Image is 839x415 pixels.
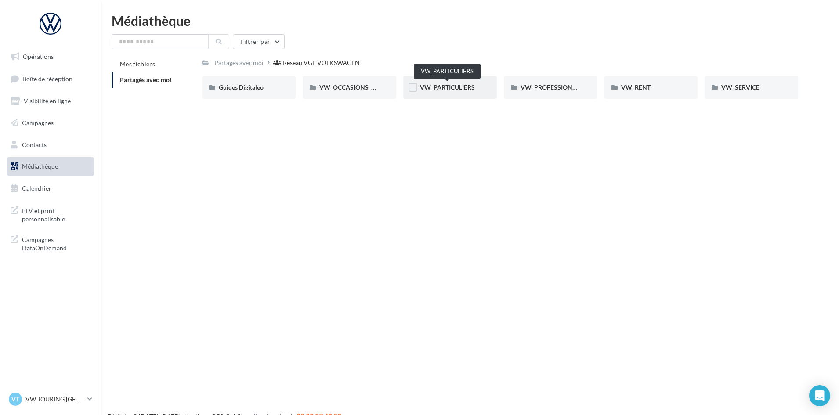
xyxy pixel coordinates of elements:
[24,97,71,105] span: Visibilité en ligne
[5,230,96,256] a: Campagnes DataOnDemand
[5,157,96,176] a: Médiathèque
[521,83,587,91] span: VW_PROFESSIONNELS
[233,34,285,49] button: Filtrer par
[5,92,96,110] a: Visibilité en ligne
[283,58,360,67] div: Réseau VGF VOLKSWAGEN
[22,75,72,82] span: Boîte de réception
[5,179,96,198] a: Calendrier
[721,83,759,91] span: VW_SERVICE
[414,64,481,79] div: VW_PARTICULIERS
[120,76,172,83] span: Partagés avec moi
[11,395,19,404] span: VT
[22,162,58,170] span: Médiathèque
[22,141,47,148] span: Contacts
[809,385,830,406] div: Open Intercom Messenger
[219,83,264,91] span: Guides Digitaleo
[5,114,96,132] a: Campagnes
[23,53,54,60] span: Opérations
[112,14,828,27] div: Médiathèque
[5,47,96,66] a: Opérations
[5,136,96,154] a: Contacts
[22,205,90,224] span: PLV et print personnalisable
[5,201,96,227] a: PLV et print personnalisable
[621,83,651,91] span: VW_RENT
[22,119,54,126] span: Campagnes
[22,184,51,192] span: Calendrier
[7,391,94,408] a: VT VW TOURING [GEOGRAPHIC_DATA]
[420,83,475,91] span: VW_PARTICULIERS
[214,58,264,67] div: Partagés avec moi
[25,395,84,404] p: VW TOURING [GEOGRAPHIC_DATA]
[319,83,405,91] span: VW_OCCASIONS_GARANTIES
[22,234,90,253] span: Campagnes DataOnDemand
[5,69,96,88] a: Boîte de réception
[120,60,155,68] span: Mes fichiers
